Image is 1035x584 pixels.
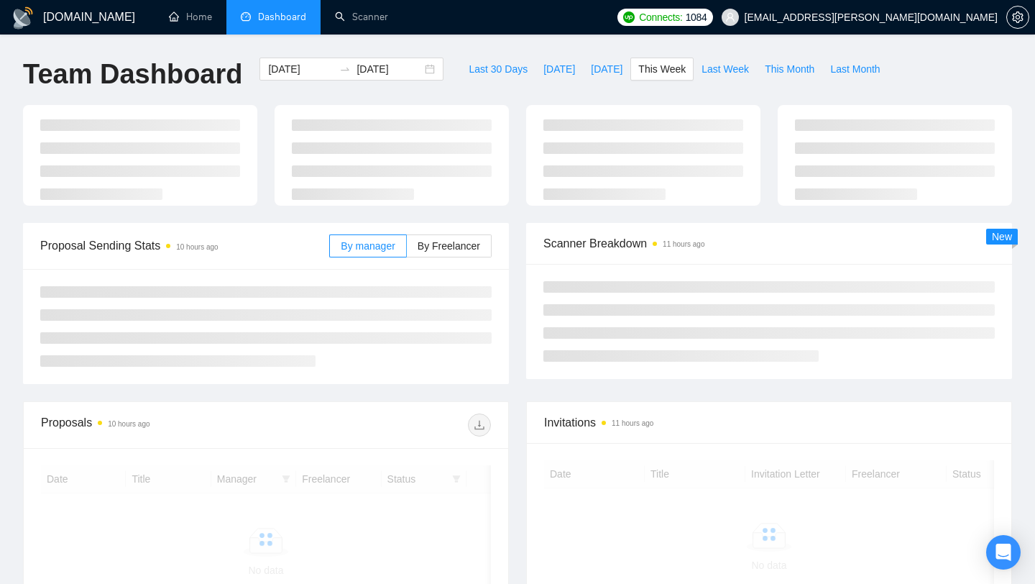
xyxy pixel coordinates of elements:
[1006,6,1029,29] button: setting
[169,11,212,23] a: homeHome
[241,12,251,22] span: dashboard
[356,61,422,77] input: End date
[543,234,995,252] span: Scanner Breakdown
[639,9,682,25] span: Connects:
[591,61,622,77] span: [DATE]
[725,12,735,22] span: user
[268,61,333,77] input: Start date
[339,63,351,75] span: swap-right
[418,240,480,252] span: By Freelancer
[686,9,707,25] span: 1084
[341,240,395,252] span: By manager
[822,58,888,81] button: Last Month
[40,237,329,255] span: Proposal Sending Stats
[108,420,149,428] time: 10 hours ago
[1006,12,1029,23] a: setting
[757,58,822,81] button: This Month
[701,61,749,77] span: Last Week
[469,61,528,77] span: Last 30 Days
[830,61,880,77] span: Last Month
[986,535,1021,570] div: Open Intercom Messenger
[176,243,218,251] time: 10 hours ago
[765,61,814,77] span: This Month
[23,58,242,91] h1: Team Dashboard
[638,61,686,77] span: This Week
[544,414,994,432] span: Invitations
[630,58,694,81] button: This Week
[992,231,1012,242] span: New
[543,61,575,77] span: [DATE]
[535,58,583,81] button: [DATE]
[1007,12,1029,23] span: setting
[258,11,306,23] span: Dashboard
[623,12,635,23] img: upwork-logo.png
[11,6,34,29] img: logo
[41,414,266,437] div: Proposals
[339,63,351,75] span: to
[612,419,653,427] time: 11 hours ago
[663,240,704,248] time: 11 hours ago
[335,11,388,23] a: searchScanner
[583,58,630,81] button: [DATE]
[461,58,535,81] button: Last 30 Days
[694,58,757,81] button: Last Week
